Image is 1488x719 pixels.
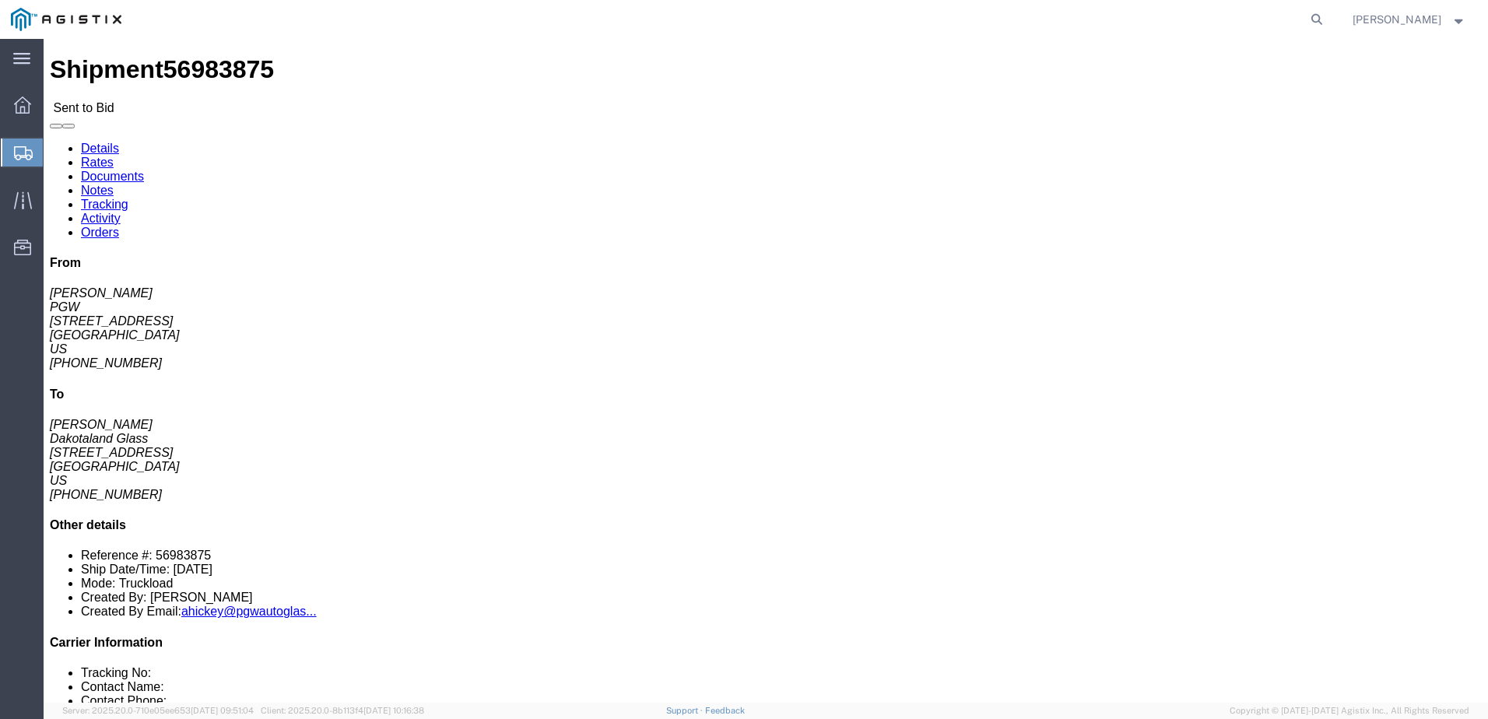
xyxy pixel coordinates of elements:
[705,706,745,715] a: Feedback
[62,706,254,715] span: Server: 2025.20.0-710e05ee653
[191,706,254,715] span: [DATE] 09:51:04
[1230,704,1469,717] span: Copyright © [DATE]-[DATE] Agistix Inc., All Rights Reserved
[1353,11,1441,28] span: Nick Ottino
[1352,10,1467,29] button: [PERSON_NAME]
[44,39,1488,703] iframe: FS Legacy Container
[666,706,705,715] a: Support
[363,706,424,715] span: [DATE] 10:16:38
[261,706,424,715] span: Client: 2025.20.0-8b113f4
[11,8,121,31] img: logo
